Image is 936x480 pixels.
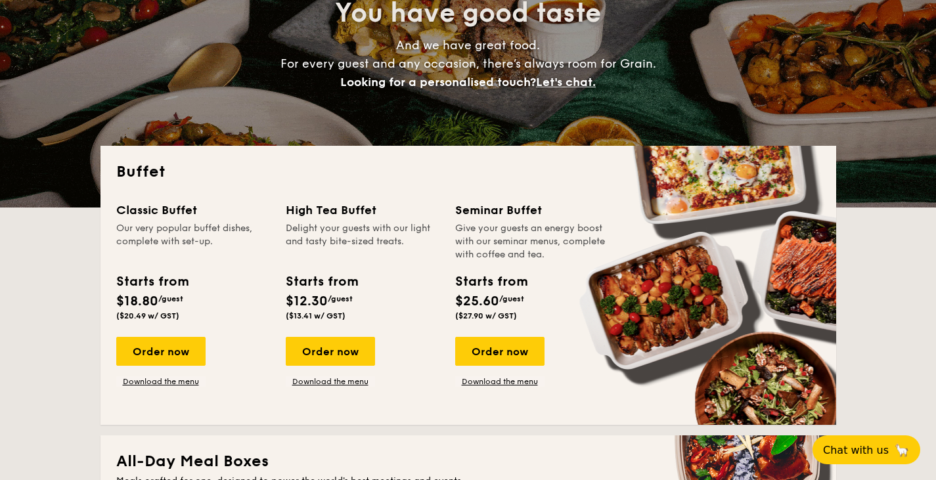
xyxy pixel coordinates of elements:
[280,38,656,89] span: And we have great food. For every guest and any occasion, there’s always room for Grain.
[455,337,545,366] div: Order now
[499,294,524,303] span: /guest
[286,272,357,292] div: Starts from
[286,222,439,261] div: Delight your guests with our light and tasty bite-sized treats.
[286,294,328,309] span: $12.30
[813,435,920,464] button: Chat with us🦙
[455,272,527,292] div: Starts from
[286,311,345,320] span: ($13.41 w/ GST)
[340,75,536,89] span: Looking for a personalised touch?
[116,376,206,387] a: Download the menu
[116,201,270,219] div: Classic Buffet
[455,201,609,219] div: Seminar Buffet
[328,294,353,303] span: /guest
[286,201,439,219] div: High Tea Buffet
[116,162,820,183] h2: Buffet
[286,376,375,387] a: Download the menu
[455,294,499,309] span: $25.60
[116,272,188,292] div: Starts from
[116,311,179,320] span: ($20.49 w/ GST)
[286,337,375,366] div: Order now
[158,294,183,303] span: /guest
[116,222,270,261] div: Our very popular buffet dishes, complete with set-up.
[116,337,206,366] div: Order now
[455,311,517,320] span: ($27.90 w/ GST)
[536,75,596,89] span: Let's chat.
[455,222,609,261] div: Give your guests an energy boost with our seminar menus, complete with coffee and tea.
[116,294,158,309] span: $18.80
[823,444,889,456] span: Chat with us
[455,376,545,387] a: Download the menu
[116,451,820,472] h2: All-Day Meal Boxes
[894,443,910,458] span: 🦙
